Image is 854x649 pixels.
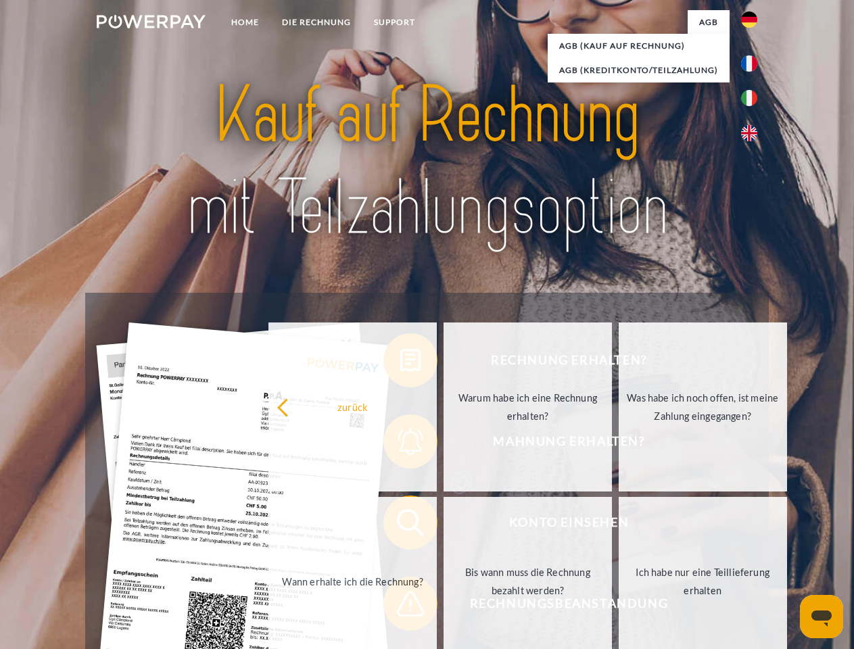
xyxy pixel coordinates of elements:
[741,125,757,141] img: en
[277,398,429,416] div: zurück
[452,563,604,600] div: Bis wann muss die Rechnung bezahlt werden?
[129,65,725,259] img: title-powerpay_de.svg
[220,10,270,34] a: Home
[619,322,787,491] a: Was habe ich noch offen, ist meine Zahlung eingegangen?
[627,563,779,600] div: Ich habe nur eine Teillieferung erhalten
[741,55,757,72] img: fr
[548,58,730,82] a: AGB (Kreditkonto/Teilzahlung)
[741,11,757,28] img: de
[627,389,779,425] div: Was habe ich noch offen, ist meine Zahlung eingegangen?
[800,595,843,638] iframe: Schaltfläche zum Öffnen des Messaging-Fensters
[362,10,427,34] a: SUPPORT
[741,90,757,106] img: it
[688,10,730,34] a: agb
[277,572,429,590] div: Wann erhalte ich die Rechnung?
[270,10,362,34] a: DIE RECHNUNG
[452,389,604,425] div: Warum habe ich eine Rechnung erhalten?
[97,15,206,28] img: logo-powerpay-white.svg
[548,34,730,58] a: AGB (Kauf auf Rechnung)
